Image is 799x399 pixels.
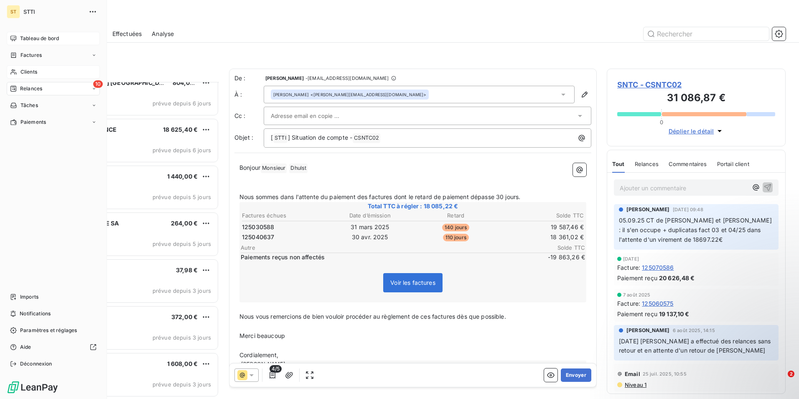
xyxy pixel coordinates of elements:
[617,79,775,90] span: SNTC - CSNTC02
[167,360,198,367] span: 1 608,00 €
[152,30,174,38] span: Analyse
[413,211,499,220] th: Retard
[242,233,274,241] span: 125040637
[20,51,42,59] span: Factures
[241,244,535,251] span: Autre
[20,310,51,317] span: Notifications
[328,211,413,220] th: Date d’émission
[442,224,469,231] span: 140 jours
[271,134,273,141] span: [
[241,253,533,261] span: Paiements reçus non affectés
[623,256,639,261] span: [DATE]
[167,173,198,180] span: 1 440,00 €
[642,299,673,308] span: 125060575
[112,30,142,38] span: Effectuées
[153,147,211,153] span: prévue depuis 6 jours
[265,76,304,81] span: [PERSON_NAME]
[234,90,264,99] label: À :
[617,263,640,272] span: Facture :
[40,82,219,399] div: grid
[305,76,389,81] span: - [EMAIL_ADDRESS][DOMAIN_NAME]
[612,161,625,167] span: Tout
[153,381,211,388] span: prévue depuis 3 jours
[289,164,308,173] span: Dhulst
[390,279,435,286] span: Voir les factures
[659,274,695,282] span: 20 626,48 €
[623,292,651,297] span: 7 août 2025
[242,211,327,220] th: Factures échues
[443,234,469,241] span: 110 jours
[499,223,585,232] td: 19 587,46 €
[273,92,426,97] div: <[PERSON_NAME][EMAIL_ADDRESS][DOMAIN_NAME]>
[153,334,211,341] span: prévue depuis 3 jours
[171,313,198,320] span: 372,00 €
[617,309,657,318] span: Paiement reçu
[717,161,749,167] span: Portail client
[499,233,585,242] td: 18 361,02 €
[669,127,714,136] span: Déplier le détail
[239,332,285,339] span: Merci beaucoup
[643,371,687,376] span: 25 juil. 2025, 10:55
[93,80,103,88] span: 10
[788,371,794,377] span: 2
[20,102,38,109] span: Tâches
[20,68,37,76] span: Clients
[7,340,100,354] a: Aide
[288,134,352,141] span: ] Situation de compte -
[626,206,669,213] span: [PERSON_NAME]
[644,27,769,41] input: Rechercher
[273,133,288,143] span: STTI
[273,92,309,97] span: [PERSON_NAME]
[234,74,264,82] span: De :
[173,79,199,86] span: 804,00 €
[23,8,84,15] span: STTI
[632,318,799,376] iframe: Intercom notifications message
[241,202,585,210] span: Total TTC à régler : 18 085,22 €
[20,293,38,301] span: Imports
[20,360,52,368] span: Déconnexion
[59,79,173,86] span: [PERSON_NAME] [GEOGRAPHIC_DATA]
[163,126,198,133] span: 18 625,40 €
[176,266,198,274] span: 37,98 €
[242,223,274,231] span: 125030588
[239,313,506,320] span: Nous vous remercions de bien vouloir procéder au règlement de ces factures dès que possible.
[328,223,413,232] td: 31 mars 2025
[617,274,657,282] span: Paiement reçu
[171,220,198,227] span: 264,00 €
[7,381,59,394] img: Logo LeanPay
[669,161,707,167] span: Commentaires
[635,161,659,167] span: Relances
[535,244,585,251] span: Solde TTC
[561,368,591,382] button: Envoyer
[239,351,278,358] span: Cordialement,
[617,299,640,308] span: Facture :
[270,365,282,373] span: 4/5
[20,343,31,351] span: Aide
[642,263,674,272] span: 125070586
[20,118,46,126] span: Paiements
[626,327,669,334] span: [PERSON_NAME]
[20,327,77,334] span: Paramètres et réglages
[771,371,791,391] iframe: Intercom live chat
[619,217,774,243] span: 05.09.25 CT de [PERSON_NAME] et [PERSON_NAME] : il s'en occupe + duplicatas fact 03 et 04/25 dans...
[617,90,775,107] h3: 31 086,87 €
[20,85,42,92] span: Relances
[666,126,727,136] button: Déplier le détail
[619,338,773,354] span: [DATE] [PERSON_NAME] a effectué des relances sans retour et en attente d'un retour de [PERSON_NAME]
[234,112,264,120] label: Cc :
[353,133,380,143] span: CSNTC02
[7,5,20,18] div: ST
[660,119,663,125] span: 0
[625,371,640,377] span: Email
[328,233,413,242] td: 30 avr. 2025
[234,134,253,141] span: Objet :
[153,240,211,247] span: prévue depuis 5 jours
[153,194,211,200] span: prévue depuis 5 jours
[659,309,690,318] span: 19 137,10 €
[624,381,646,388] span: Niveau 1
[239,193,520,200] span: Nous sommes dans l'attente du paiement des factures dont le retard de paiement dépasse 30 jours.
[673,207,703,212] span: [DATE] 09:48
[271,110,361,122] input: Adresse email en copie ...
[20,35,59,42] span: Tableau de bord
[153,100,211,107] span: prévue depuis 6 jours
